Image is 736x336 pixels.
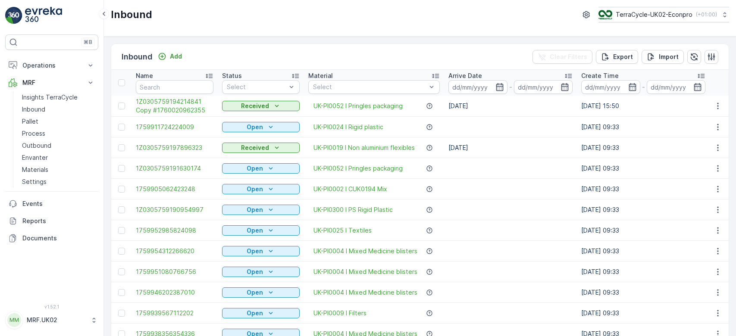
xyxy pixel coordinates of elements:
[577,158,710,179] td: [DATE] 09:33
[27,316,86,324] p: MRF.UK02
[22,129,45,138] p: Process
[532,50,592,64] button: Clear Filters
[136,164,213,173] a: 1Z0305759191630174
[22,234,95,243] p: Documents
[616,10,692,19] p: TerraCycle-UK02-Econpro
[598,10,612,19] img: terracycle_logo_wKaHoWT.png
[696,11,717,18] p: ( +01:00 )
[7,313,21,327] div: MM
[313,123,383,131] span: UK-PI0024 I Rigid plastic
[222,101,300,111] button: Received
[22,117,38,126] p: Pallet
[136,226,213,235] a: 1759952985824098
[154,51,185,62] button: Add
[247,123,263,131] p: Open
[313,288,417,297] a: UK-PI0004 I Mixed Medicine blisters
[118,268,125,275] div: Toggle Row Selected
[25,7,62,24] img: logo_light-DOdMpM7g.png
[444,96,577,117] td: [DATE]
[577,199,710,220] td: [DATE] 09:33
[613,53,633,61] p: Export
[19,91,98,103] a: Insights TerraCycle
[136,185,213,193] span: 1759905062423248
[581,80,640,94] input: dd/mm/yyyy
[247,226,263,235] p: Open
[118,103,125,109] div: Toggle Row Selected
[22,217,95,225] p: Reports
[19,128,98,140] a: Process
[222,184,300,194] button: Open
[247,288,263,297] p: Open
[84,39,92,46] p: ⌘B
[444,137,577,158] td: [DATE]
[5,57,98,74] button: Operations
[22,153,48,162] p: Envanter
[170,52,182,61] p: Add
[136,268,213,276] a: 1759951080766756
[111,8,152,22] p: Inbound
[577,303,710,324] td: [DATE] 09:33
[581,72,619,80] p: Create Time
[118,186,125,193] div: Toggle Row Selected
[247,247,263,255] p: Open
[222,163,300,174] button: Open
[509,82,512,92] p: -
[598,7,729,22] button: TerraCycle-UK02-Econpro(+01:00)
[136,143,213,152] a: 1Z0305759197896323
[22,78,81,87] p: MRF
[222,122,300,132] button: Open
[5,195,98,212] a: Events
[22,199,95,208] p: Events
[647,80,706,94] input: dd/mm/yyyy
[313,247,417,255] a: UK-PI0004 I Mixed Medicine blisters
[5,230,98,247] a: Documents
[313,205,393,214] a: UK-PI0300 I PS Rigid Plastic
[313,143,415,152] span: UK-PI0019 I Non aluminium flexibles
[659,53,679,61] p: Import
[313,164,403,173] a: UK-PI0052 I Pringles packaging
[122,51,153,63] p: Inbound
[313,102,403,110] a: UK-PI0052 I Pringles packaging
[19,164,98,176] a: Materials
[222,205,300,215] button: Open
[222,72,242,80] p: Status
[19,152,98,164] a: Envanter
[5,304,98,309] span: v 1.52.1
[22,93,78,102] p: Insights TerraCycle
[19,140,98,152] a: Outbound
[313,83,426,91] p: Select
[222,246,300,256] button: Open
[136,205,213,214] a: 1Z0305759190954997
[118,248,125,255] div: Toggle Row Selected
[596,50,638,64] button: Export
[136,123,213,131] a: 1759911724224009
[241,102,269,110] p: Received
[136,97,213,115] a: 1Z0305759194214841 Copy #1760020962355
[22,141,51,150] p: Outbound
[241,143,269,152] p: Received
[5,311,98,329] button: MMMRF.UK02
[227,83,286,91] p: Select
[577,117,710,137] td: [DATE] 09:33
[222,267,300,277] button: Open
[136,247,213,255] a: 1759954312266620
[642,50,684,64] button: Import
[118,124,125,131] div: Toggle Row Selected
[247,205,263,214] p: Open
[136,309,213,317] a: 1759939567112202
[313,268,417,276] a: UK-PI0004 I Mixed Medicine blisters
[136,288,213,297] a: 1759946202387010
[577,282,710,303] td: [DATE] 09:33
[313,185,387,193] a: UK-PI0002 I CUK0194 Mix
[577,261,710,282] td: [DATE] 09:33
[118,227,125,234] div: Toggle Row Selected
[19,115,98,128] a: Pallet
